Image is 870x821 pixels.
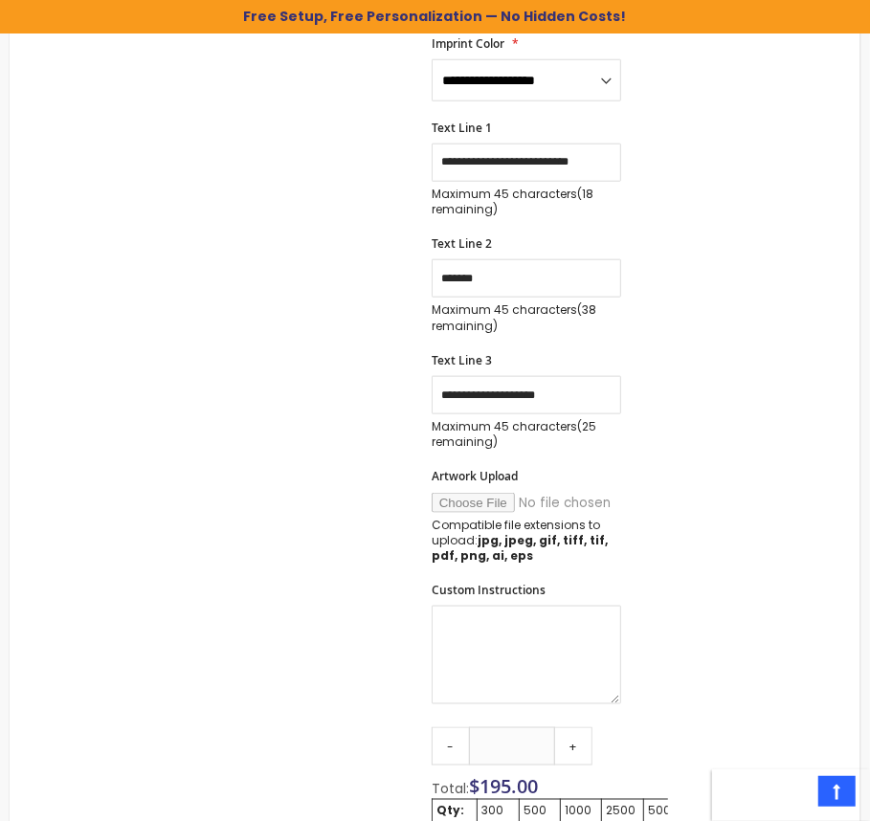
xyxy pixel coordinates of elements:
iframe: Google Customer Reviews [712,769,870,821]
span: $ [469,774,538,800]
p: Compatible file extensions to upload: [432,518,621,565]
div: 2500 [606,804,639,819]
span: Custom Instructions [432,582,546,598]
span: (25 remaining) [432,418,596,450]
div: 1000 [565,804,597,819]
div: 500 [524,804,556,819]
strong: Qty: [436,803,464,819]
a: + [554,727,592,766]
span: Text Line 2 [432,235,492,252]
a: - [432,727,470,766]
span: Artwork Upload [432,468,518,484]
span: 195.00 [480,774,538,800]
span: Text Line 1 [432,120,492,136]
p: Maximum 45 characters [432,187,621,217]
span: (18 remaining) [432,186,593,217]
strong: jpg, jpeg, gif, tiff, tif, pdf, png, ai, eps [432,532,608,564]
p: Maximum 45 characters [432,419,621,450]
div: 300 [481,804,515,819]
div: 5000 [648,804,681,819]
span: Imprint Color [432,35,504,52]
p: Maximum 45 characters [432,302,621,333]
span: Total: [432,780,469,799]
span: Text Line 3 [432,352,492,368]
span: (38 remaining) [432,301,596,333]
